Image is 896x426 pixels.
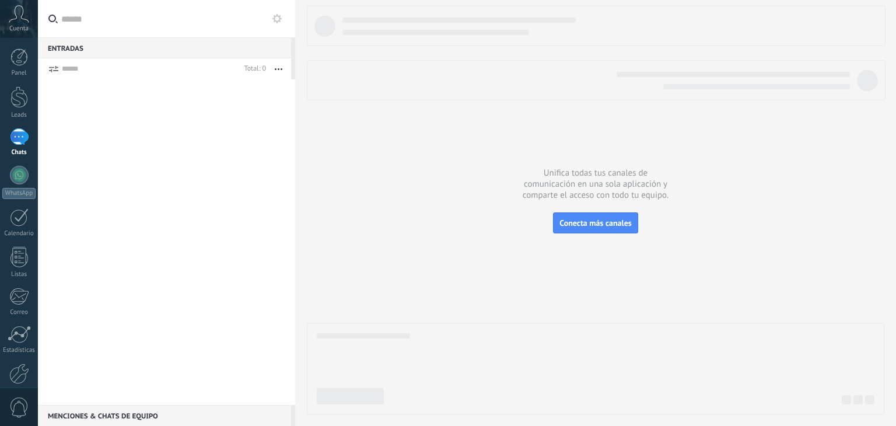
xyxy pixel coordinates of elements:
div: Chats [2,149,36,156]
div: Total: 0 [240,63,266,75]
span: Conecta más canales [559,218,631,228]
div: Leads [2,111,36,119]
div: Calendario [2,230,36,238]
button: Conecta más canales [553,212,638,233]
div: Menciones & Chats de equipo [38,405,291,426]
span: Cuenta [9,25,29,33]
div: WhatsApp [2,188,36,199]
div: Panel [2,69,36,77]
div: Entradas [38,37,291,58]
div: Correo [2,309,36,316]
div: Estadísticas [2,347,36,354]
div: Listas [2,271,36,278]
